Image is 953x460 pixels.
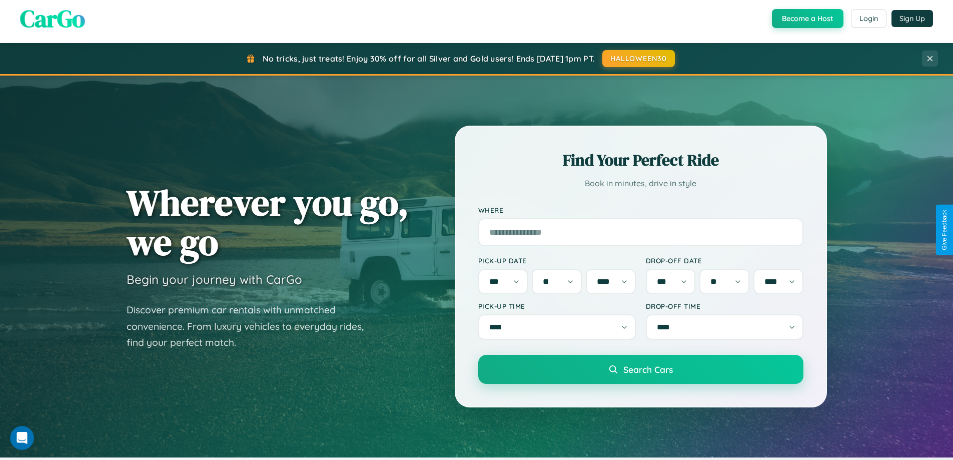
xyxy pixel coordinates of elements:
h1: Wherever you go, we go [127,183,409,262]
iframe: Intercom live chat [10,426,34,450]
button: Sign Up [891,10,933,27]
label: Drop-off Time [646,302,803,310]
button: Login [851,10,886,28]
h2: Find Your Perfect Ride [478,149,803,171]
h3: Begin your journey with CarGo [127,272,302,287]
button: Become a Host [772,9,843,28]
p: Book in minutes, drive in style [478,176,803,191]
div: Give Feedback [941,210,948,250]
label: Pick-up Date [478,256,636,265]
button: HALLOWEEN30 [602,50,675,67]
p: Discover premium car rentals with unmatched convenience. From luxury vehicles to everyday rides, ... [127,302,377,351]
label: Pick-up Time [478,302,636,310]
span: No tricks, just treats! Enjoy 30% off for all Silver and Gold users! Ends [DATE] 1pm PT. [263,54,595,64]
span: Search Cars [623,364,673,375]
label: Drop-off Date [646,256,803,265]
button: Search Cars [478,355,803,384]
label: Where [478,206,803,214]
span: CarGo [20,2,85,35]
